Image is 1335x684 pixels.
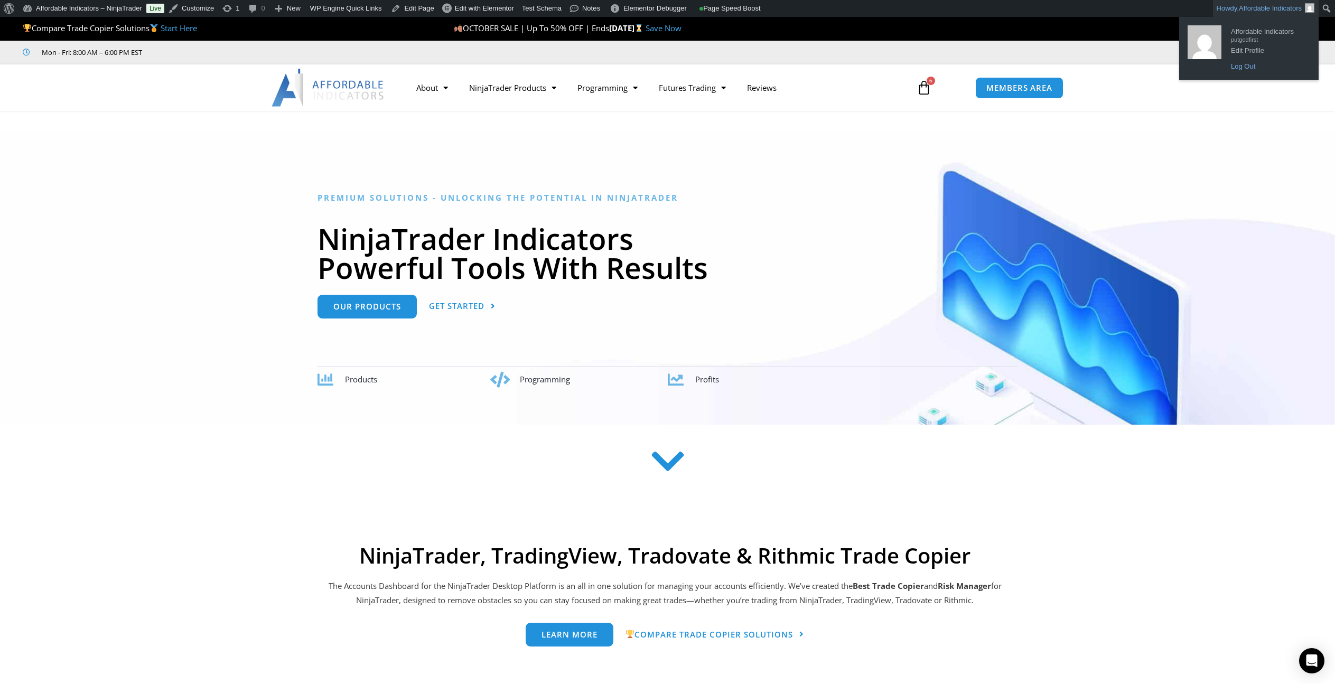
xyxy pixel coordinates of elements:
a: NinjaTrader Products [459,76,567,100]
ul: Howdy, Affordable Indicators [1179,17,1319,80]
span: Programming [520,374,570,385]
span: Profits [695,374,719,385]
a: 🏆Compare Trade Copier Solutions [626,623,804,647]
a: Reviews [736,76,787,100]
span: OCTOBER SALE | Up To 50% OFF | Ends [454,23,609,33]
nav: Menu [406,76,904,100]
p: The Accounts Dashboard for the NinjaTrader Desktop Platform is an all in one solution for managin... [327,579,1003,608]
a: Start Here [161,23,197,33]
a: Programming [567,76,648,100]
a: Log Out [1226,60,1310,73]
b: Best Trade Copier [853,580,924,591]
span: Learn more [542,631,598,639]
span: Mon - Fri: 8:00 AM – 6:00 PM EST [39,46,142,59]
span: Compare Trade Copier Solutions [626,630,793,639]
span: Compare Trade Copier Solutions [23,23,197,33]
a: About [406,76,459,100]
a: Live [146,4,164,13]
span: MEMBERS AREA [986,84,1052,92]
a: Get Started [429,295,496,318]
span: putgodfirst [1231,33,1305,42]
img: 🏆 [23,24,31,32]
h6: Premium Solutions - Unlocking the Potential in NinjaTrader [318,193,1017,203]
iframe: Customer reviews powered by Trustpilot [157,47,315,58]
a: MEMBERS AREA [975,77,1063,99]
img: LogoAI | Affordable Indicators – NinjaTrader [272,69,385,107]
h2: NinjaTrader, TradingView, Tradovate & Rithmic Trade Copier [327,543,1003,568]
span: Get Started [429,302,484,310]
a: Our Products [318,295,417,318]
span: Affordable Indicators [1239,4,1302,12]
div: Open Intercom Messenger [1299,648,1324,673]
img: ⌛ [635,24,643,32]
a: 6 [901,72,947,103]
span: Products [345,374,377,385]
span: Edit with Elementor [455,4,514,12]
h1: NinjaTrader Indicators Powerful Tools With Results [318,224,1017,282]
a: Learn more [526,623,613,646]
span: Edit Profile [1231,42,1305,52]
a: Futures Trading [648,76,736,100]
strong: Risk Manager [938,580,991,591]
img: 🍂 [454,24,462,32]
img: 🏆 [626,630,634,638]
img: 🥇 [150,24,158,32]
span: 6 [927,77,935,85]
strong: [DATE] [609,23,646,33]
a: Save Now [646,23,681,33]
span: Affordable Indicators [1231,23,1305,33]
span: Our Products [333,303,401,311]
